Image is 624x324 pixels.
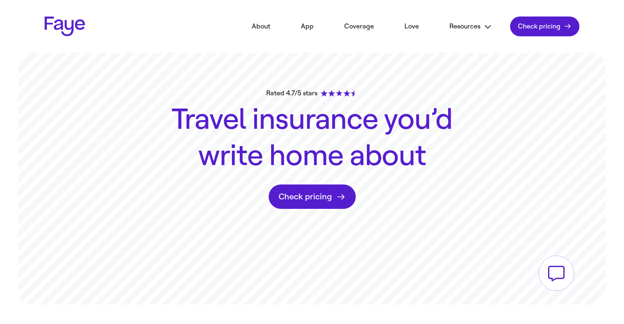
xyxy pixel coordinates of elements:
[437,17,504,36] button: Resources
[163,102,461,174] h1: Travel insurance you’d write home about
[510,17,579,36] a: Check pricing
[239,17,283,35] a: About
[45,17,85,36] a: Faye Logo
[332,17,386,35] a: Coverage
[288,17,326,35] a: App
[266,88,358,98] div: Rated 4.7/5 stars
[269,184,356,209] a: Check pricing
[392,17,431,35] a: Love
